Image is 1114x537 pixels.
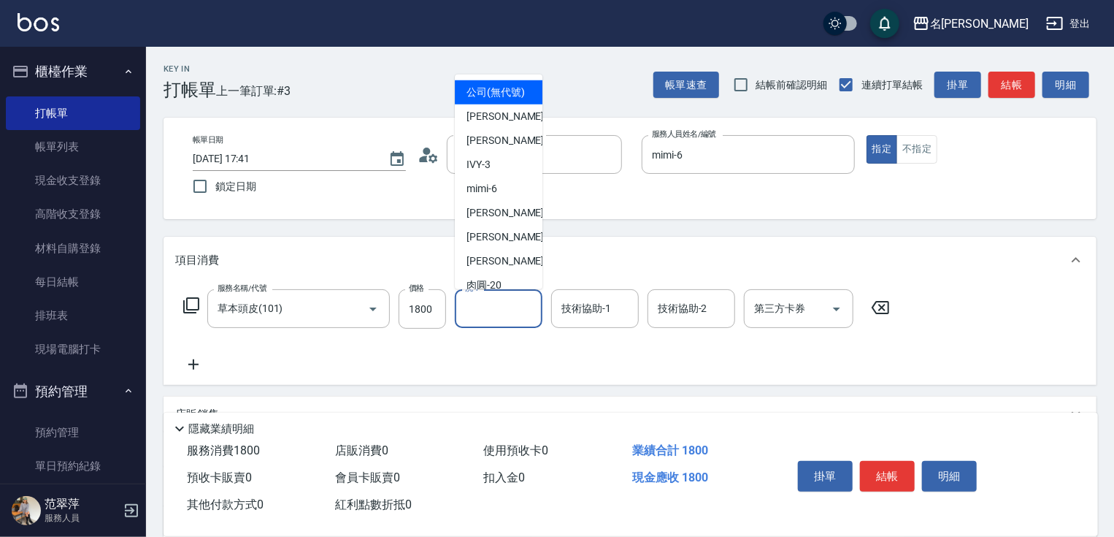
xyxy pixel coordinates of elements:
span: 業績合計 1800 [632,443,708,457]
button: 登出 [1040,10,1096,37]
button: save [870,9,899,38]
a: 預約管理 [6,416,140,449]
button: 結帳 [860,461,915,492]
span: 扣入金 0 [484,471,526,484]
div: 店販銷售 [164,397,1096,432]
label: 服務人員姓名/編號 [652,129,716,140]
h2: Key In [164,64,216,74]
button: 明細 [1042,72,1089,99]
button: Choose date, selected date is 2025-10-08 [380,142,415,177]
button: 櫃檯作業 [6,53,140,91]
span: [PERSON_NAME] -0 [466,109,553,124]
p: 項目消費 [175,253,219,268]
button: Open [361,297,385,321]
p: 店販銷售 [175,407,219,422]
label: 帳單日期 [193,134,223,145]
button: 指定 [867,135,898,164]
p: 隱藏業績明細 [188,422,254,437]
span: mimi -6 [466,181,497,197]
label: 服務名稱/代號 [218,283,266,294]
div: 名[PERSON_NAME] [930,15,1029,33]
a: 每日結帳 [6,265,140,299]
a: 帳單列表 [6,130,140,164]
a: 打帳單 [6,96,140,130]
label: 價格 [409,283,424,294]
span: 使用預收卡 0 [484,443,549,457]
a: 現金收支登錄 [6,164,140,197]
p: 服務人員 [45,511,119,525]
input: YYYY/MM/DD hh:mm [193,147,374,171]
a: 單週預約紀錄 [6,484,140,517]
span: IVY -3 [466,157,491,172]
span: [PERSON_NAME] -10 [466,229,558,245]
span: 現金應收 1800 [632,471,708,484]
button: 結帳 [988,72,1035,99]
span: 鎖定日期 [215,179,256,194]
button: 名[PERSON_NAME] [907,9,1034,39]
span: 公司 (無代號) [466,85,525,100]
button: 掛單 [934,72,981,99]
span: [PERSON_NAME] -8 [466,205,553,221]
span: 連續打單結帳 [861,77,923,93]
button: 不指定 [896,135,937,164]
img: Person [12,496,41,525]
a: 排班表 [6,299,140,332]
h3: 打帳單 [164,80,216,100]
button: 帳單速查 [653,72,719,99]
a: 現場電腦打卡 [6,332,140,366]
h5: 范翠萍 [45,497,119,511]
span: 紅利點數折抵 0 [335,498,412,511]
button: 預約管理 [6,373,140,411]
img: Logo [18,13,59,31]
button: Open [825,297,848,321]
span: 會員卡販賣 0 [335,471,400,484]
span: 上一筆訂單:#3 [216,82,291,100]
span: [PERSON_NAME] -18 [466,254,558,269]
button: 掛單 [798,461,853,492]
button: 明細 [922,461,977,492]
span: 服務消費 1800 [187,443,260,457]
div: 項目消費 [164,237,1096,283]
span: 預收卡販賣 0 [187,471,252,484]
span: 結帳前確認明細 [756,77,828,93]
a: 高階收支登錄 [6,197,140,231]
a: 材料自購登錄 [6,232,140,265]
span: [PERSON_NAME] -1 [466,133,553,148]
span: 其他付款方式 0 [187,498,264,511]
a: 單日預約紀錄 [6,449,140,483]
span: 肉圓 -20 [466,278,502,293]
span: 店販消費 0 [335,443,388,457]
